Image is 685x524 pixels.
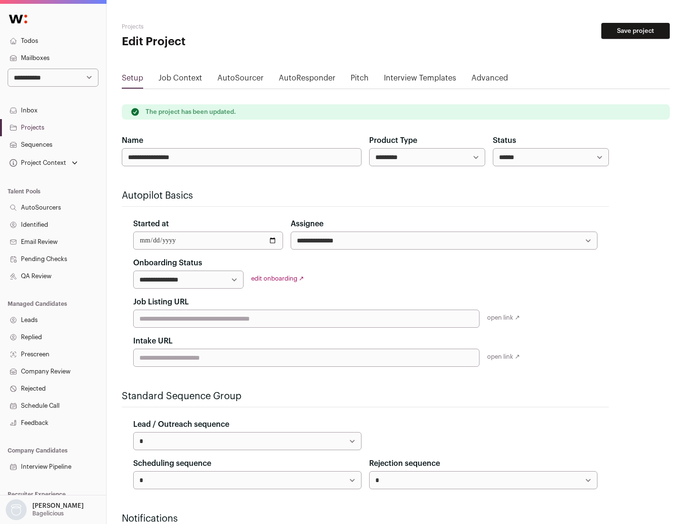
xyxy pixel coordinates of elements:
label: Product Type [369,135,417,146]
p: [PERSON_NAME] [32,502,84,510]
h1: Edit Project [122,34,304,50]
a: AutoSourcer [217,72,264,88]
h2: Projects [122,23,304,30]
button: Open dropdown [8,156,79,170]
label: Scheduling sequence [133,458,211,469]
button: Open dropdown [4,499,86,520]
a: Setup [122,72,143,88]
a: Pitch [351,72,369,88]
img: Wellfound [4,10,32,29]
div: Project Context [8,159,66,167]
label: Onboarding Status [133,257,202,269]
img: nopic.png [6,499,27,520]
label: Lead / Outreach sequence [133,419,229,430]
label: Job Listing URL [133,296,189,308]
button: Save project [601,23,670,39]
a: edit onboarding ↗ [251,275,304,282]
label: Assignee [291,218,323,230]
p: The project has been updated. [146,108,236,116]
h2: Standard Sequence Group [122,390,609,403]
label: Status [493,135,516,146]
a: Advanced [471,72,508,88]
label: Name [122,135,143,146]
a: AutoResponder [279,72,335,88]
label: Rejection sequence [369,458,440,469]
h2: Autopilot Basics [122,189,609,202]
p: Bagelicious [32,510,64,517]
a: Interview Templates [384,72,456,88]
a: Job Context [158,72,202,88]
label: Intake URL [133,335,173,347]
label: Started at [133,218,169,230]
